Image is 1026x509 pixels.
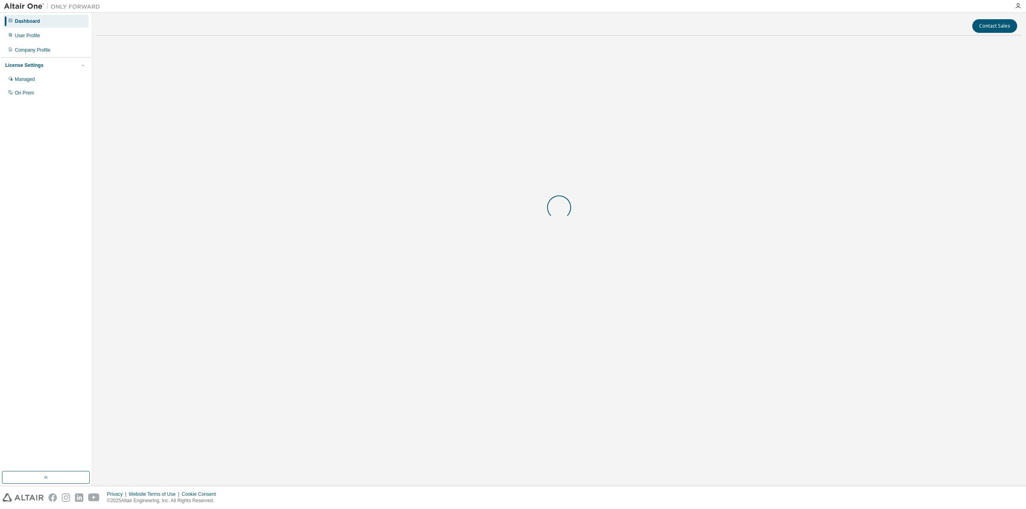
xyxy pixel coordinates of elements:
div: Website Terms of Use [129,491,182,497]
img: facebook.svg [48,493,57,502]
div: On Prem [15,90,34,96]
p: © 2025 Altair Engineering, Inc. All Rights Reserved. [107,497,221,504]
button: Contact Sales [972,19,1017,33]
div: Privacy [107,491,129,497]
img: instagram.svg [62,493,70,502]
img: youtube.svg [88,493,100,502]
div: Managed [15,76,35,82]
img: Altair One [4,2,104,10]
div: License Settings [5,62,43,68]
img: altair_logo.svg [2,493,44,502]
img: linkedin.svg [75,493,83,502]
div: Dashboard [15,18,40,24]
div: User Profile [15,32,40,39]
div: Cookie Consent [182,491,220,497]
div: Company Profile [15,47,50,53]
